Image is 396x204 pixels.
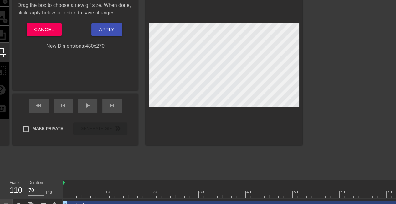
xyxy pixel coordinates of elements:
div: 40 [246,189,252,195]
span: Make Private [33,126,63,132]
div: 50 [293,189,299,195]
div: 110 [10,185,19,196]
div: 60 [340,189,346,195]
div: New Dimensions: 480 x 270 [13,42,138,50]
div: Frame [5,180,24,198]
div: 70 [387,189,393,195]
div: 20 [152,189,158,195]
div: 10 [105,189,111,195]
span: play_arrow [84,102,91,109]
div: Drag the box to choose a new gif size. When done, click apply below or [enter] to save changes. [13,2,138,17]
span: fast_rewind [35,102,43,109]
div: ms [46,189,52,196]
button: Apply [91,23,122,36]
label: Duration [28,181,43,185]
span: Apply [99,25,114,34]
span: skip_next [108,102,116,109]
span: skip_previous [59,102,67,109]
button: Cancel [27,23,61,36]
div: 30 [199,189,205,195]
span: Cancel [34,25,54,34]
